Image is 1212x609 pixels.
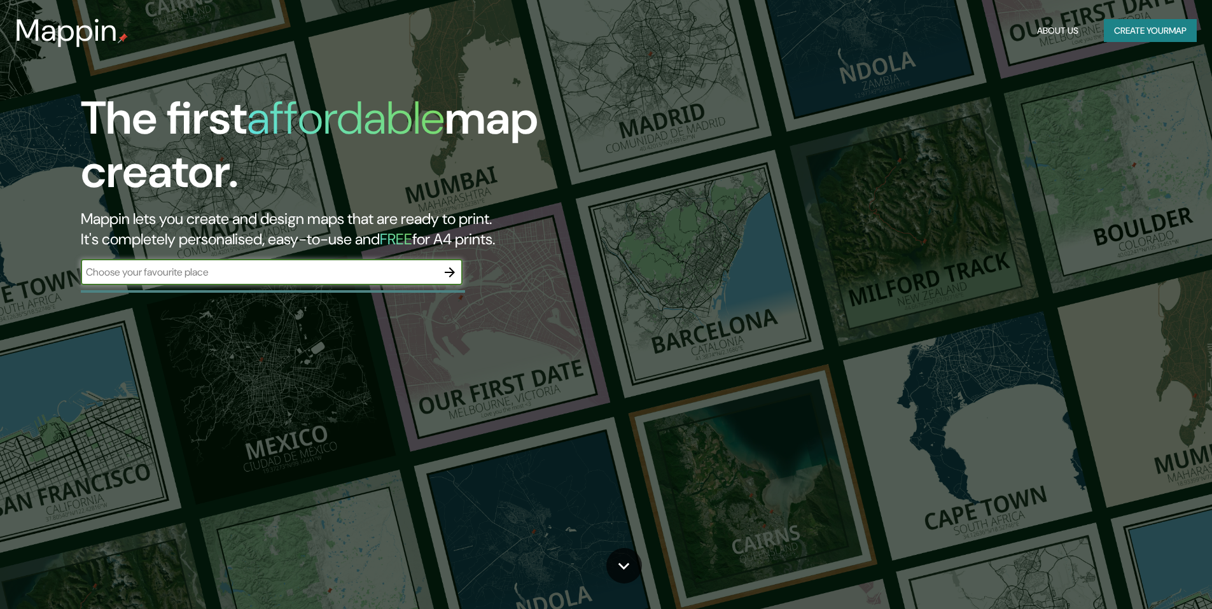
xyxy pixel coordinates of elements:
h3: Mappin [15,13,118,48]
h5: FREE [380,229,412,249]
button: About Us [1032,19,1083,43]
input: Choose your favourite place [81,265,437,279]
h2: Mappin lets you create and design maps that are ready to print. It's completely personalised, eas... [81,209,687,249]
h1: affordable [247,88,445,148]
button: Create yourmap [1104,19,1197,43]
h1: The first map creator. [81,92,687,209]
img: mappin-pin [118,33,128,43]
